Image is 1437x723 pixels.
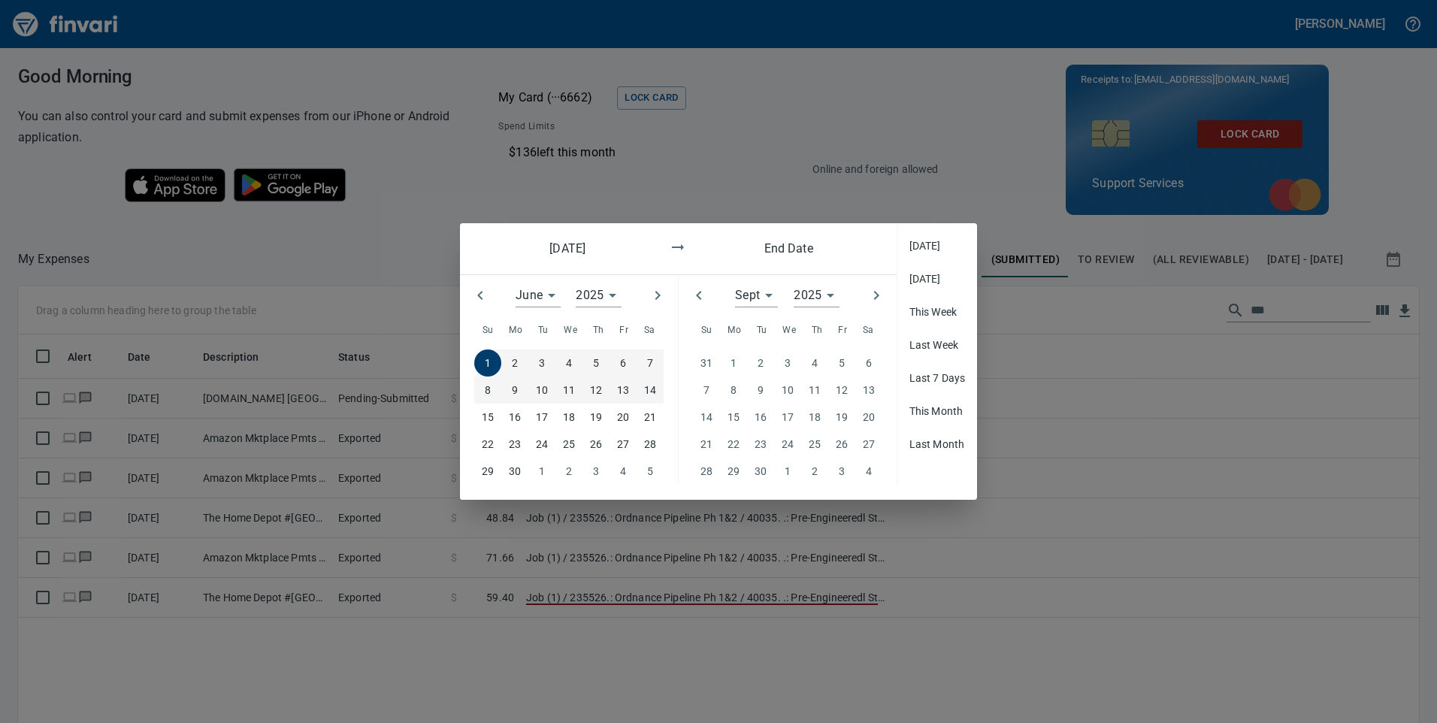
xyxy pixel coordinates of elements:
[897,428,978,461] div: Last Month
[528,404,555,431] button: 17
[610,431,637,458] button: 27
[555,431,582,458] button: 25
[482,409,494,425] p: 15
[474,431,501,458] button: 22
[757,323,767,338] span: Tu
[782,323,796,338] span: We
[897,395,978,428] div: This Month
[644,409,656,425] p: 21
[897,295,978,328] div: This Week
[619,323,628,338] span: Fr
[909,337,966,352] span: Last Week
[897,328,978,361] div: Last Week
[485,382,491,398] p: 8
[536,409,548,425] p: 17
[728,323,741,338] span: Mo
[539,355,545,371] p: 3
[564,323,577,338] span: We
[555,404,582,431] button: 18
[582,349,610,377] button: 5
[590,382,602,398] p: 12
[617,436,629,452] p: 27
[576,283,622,307] div: 2025
[516,283,561,307] div: June
[483,323,494,338] span: Su
[593,355,599,371] p: 5
[637,404,664,431] button: 21
[617,382,629,398] p: 13
[566,355,572,371] p: 4
[501,431,528,458] button: 23
[509,463,521,479] p: 30
[909,271,966,286] span: [DATE]
[501,377,528,404] button: 9
[485,355,491,371] p: 1
[897,229,978,262] div: [DATE]
[482,463,494,479] p: 29
[617,409,629,425] p: 20
[528,377,555,404] button: 10
[501,404,528,431] button: 16
[637,377,664,404] button: 14
[637,431,664,458] button: 28
[582,377,610,404] button: 12
[593,323,604,338] span: Th
[536,382,548,398] p: 10
[735,283,778,307] div: Sept
[563,382,575,398] p: 11
[528,431,555,458] button: 24
[474,349,501,377] button: 1
[647,355,653,371] p: 7
[909,437,966,452] span: Last Month
[536,436,548,452] p: 24
[590,436,602,452] p: 26
[512,355,518,371] p: 2
[501,349,528,377] button: 2
[582,431,610,458] button: 26
[897,361,978,395] div: Last 7 Days
[538,323,549,338] span: Tu
[509,323,522,338] span: Mo
[474,377,501,404] button: 8
[863,323,874,338] span: Sa
[644,382,656,398] p: 14
[610,404,637,431] button: 20
[909,371,966,386] span: Last 7 Days
[501,458,528,485] button: 30
[582,404,610,431] button: 19
[474,404,501,431] button: 15
[590,409,602,425] p: 19
[555,349,582,377] button: 4
[528,349,555,377] button: 3
[794,283,840,307] div: 2025
[734,238,844,259] h6: End Date
[909,304,966,319] span: This Week
[509,409,521,425] p: 16
[474,458,501,485] button: 29
[812,323,823,338] span: Th
[897,262,978,295] div: [DATE]
[555,377,582,404] button: 11
[909,404,966,419] span: This Month
[620,355,626,371] p: 6
[909,238,966,253] span: [DATE]
[644,323,655,338] span: Sa
[513,238,623,259] h6: [DATE]
[637,349,664,377] button: 7
[512,382,518,398] p: 9
[482,436,494,452] p: 22
[610,349,637,377] button: 6
[838,323,847,338] span: Fr
[563,436,575,452] p: 25
[509,436,521,452] p: 23
[701,323,712,338] span: Su
[644,436,656,452] p: 28
[563,409,575,425] p: 18
[610,377,637,404] button: 13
